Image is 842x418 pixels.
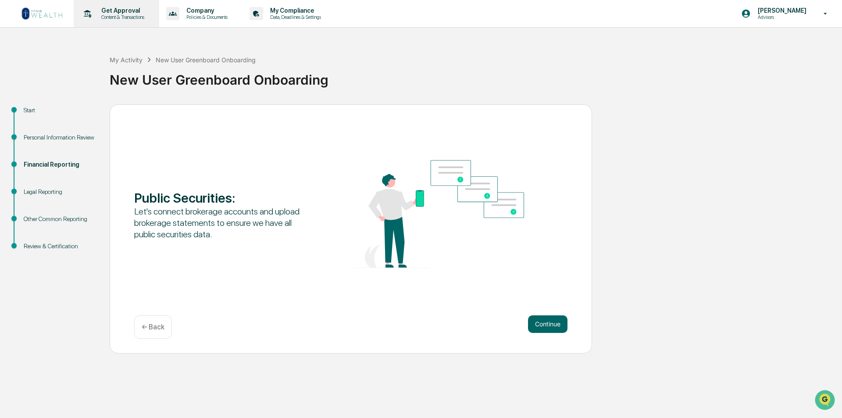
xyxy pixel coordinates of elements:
[263,14,325,20] p: Data, Deadlines & Settings
[156,56,256,64] div: New User Greenboard Onboarding
[751,7,811,14] p: [PERSON_NAME]
[179,14,232,20] p: Policies & Documents
[24,214,96,224] div: Other Common Reporting
[9,128,16,135] div: 🔎
[9,67,25,83] img: 1746055101610-c473b297-6a78-478c-a979-82029cc54cd1
[94,14,149,20] p: Content & Transactions
[142,323,164,331] p: ← Back
[149,70,160,80] button: Start new chat
[814,389,838,413] iframe: Open customer support
[30,76,111,83] div: We're available if you need us!
[351,160,524,268] img: Public Securities
[18,127,55,136] span: Data Lookup
[110,65,838,88] div: New User Greenboard Onboarding
[9,18,160,32] p: How can we help?
[9,111,16,118] div: 🖐️
[24,160,96,169] div: Financial Reporting
[94,7,149,14] p: Get Approval
[5,107,60,123] a: 🖐️Preclearance
[179,7,232,14] p: Company
[87,149,106,155] span: Pylon
[64,111,71,118] div: 🗄️
[24,187,96,196] div: Legal Reporting
[24,242,96,251] div: Review & Certification
[110,56,143,64] div: My Activity
[751,14,811,20] p: Advisors
[18,111,57,119] span: Preclearance
[5,124,59,139] a: 🔎Data Lookup
[528,315,567,333] button: Continue
[30,67,144,76] div: Start new chat
[60,107,112,123] a: 🗄️Attestations
[62,148,106,155] a: Powered byPylon
[263,7,325,14] p: My Compliance
[24,133,96,142] div: Personal Information Review
[21,7,63,21] img: logo
[134,206,307,240] div: Let's connect brokerage accounts and upload brokerage statements to ensure we have all public sec...
[72,111,109,119] span: Attestations
[134,190,307,206] div: Public Securities :
[24,106,96,115] div: Start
